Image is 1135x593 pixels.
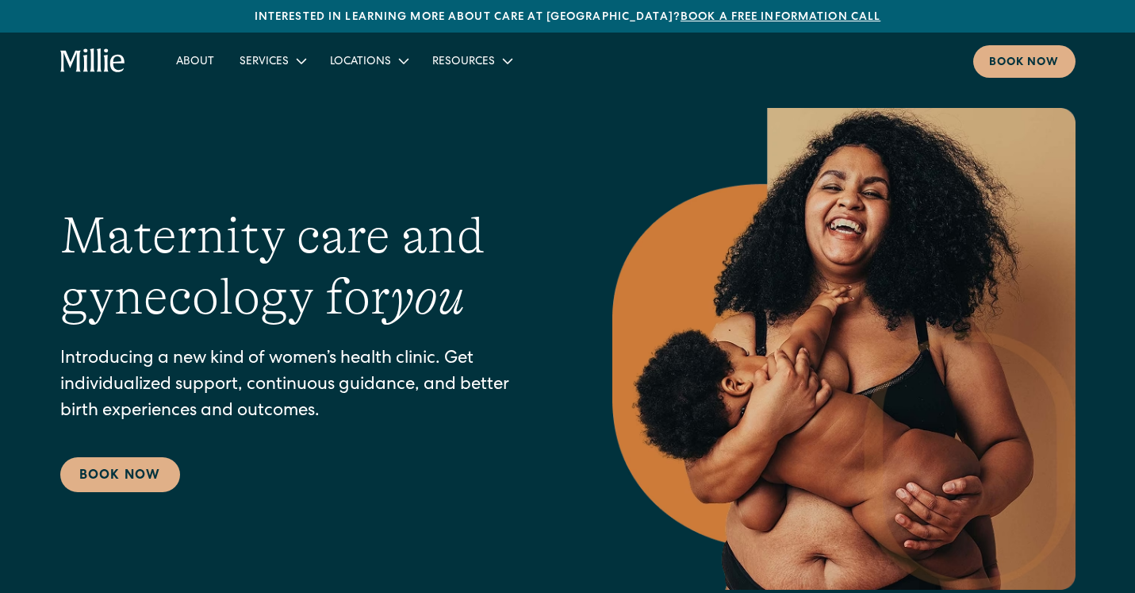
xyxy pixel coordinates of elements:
div: Services [227,48,317,74]
div: Locations [330,54,391,71]
div: Resources [432,54,495,71]
div: Book now [989,55,1060,71]
div: Services [240,54,289,71]
a: Book a free information call [681,12,880,23]
h1: Maternity care and gynecology for [60,206,549,328]
em: you [390,268,465,325]
img: Smiling mother with her baby in arms, celebrating body positivity and the nurturing bond of postp... [612,108,1076,590]
a: Book Now [60,457,180,492]
a: Book now [973,45,1076,78]
div: Locations [317,48,420,74]
a: home [60,48,126,74]
a: About [163,48,227,74]
div: Resources [420,48,523,74]
p: Introducing a new kind of women’s health clinic. Get individualized support, continuous guidance,... [60,347,549,425]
